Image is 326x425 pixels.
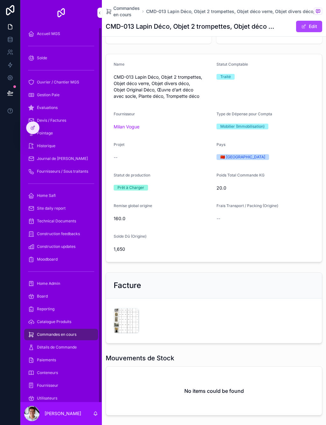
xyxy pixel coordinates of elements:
a: Solde [24,52,98,64]
span: Type de Dépense pour Compta [216,112,272,116]
div: 🇨🇳 [GEOGRAPHIC_DATA] [220,154,265,160]
a: Site daily report [24,203,98,214]
span: Site daily report [37,206,66,211]
p: [PERSON_NAME] [45,410,81,417]
span: Remise global origine [114,203,152,208]
span: Conteneurs [37,370,58,375]
span: Fournisseurs / Sous traitants [37,169,88,174]
span: Fournisseur [37,383,58,388]
span: Paiements [37,357,56,363]
span: Devis / Factures [37,118,66,123]
a: Ouvrier / Chantier MGS [24,76,98,88]
a: Évaluations [24,102,98,113]
a: Home Admin [24,278,98,289]
button: Edit [296,21,322,32]
div: Traité [220,74,231,80]
span: Frais Transport / Packing (Origine) [216,203,278,208]
span: Commandes en cours [37,332,76,337]
span: 1,650 [114,246,211,252]
a: Journal de [PERSON_NAME] [24,153,98,164]
span: Pointage [37,131,53,136]
a: Construction updates [24,241,98,252]
a: Historique [24,140,98,152]
span: Utilisateurs [37,396,57,401]
a: Paiements [24,354,98,366]
a: Accueil MGS [24,28,98,40]
span: Moodboard [37,257,58,262]
a: Catalogue Produits [24,316,98,328]
h2: No items could be found [184,387,244,395]
span: Home Safi [37,193,56,198]
span: Ouvrier / Chantier MGS [37,80,79,85]
a: Détails de Commande [24,342,98,353]
span: Détails de Commande [37,345,77,350]
h2: Facture [114,280,141,291]
span: Technical Documents [37,219,76,224]
img: App logo [56,8,66,18]
a: Utilisateurs [24,393,98,404]
span: Catalogue Produits [37,319,71,324]
a: Construction feedbacks [24,228,98,240]
h1: Mouvements de Stock [106,354,174,363]
span: 20.0 [216,185,314,191]
span: Statut Comptable [216,62,248,67]
a: Milan Vogue [114,124,139,130]
span: Évaluations [37,105,58,110]
span: Journal de [PERSON_NAME] [37,156,88,161]
a: Technical Documents [24,215,98,227]
span: Name [114,62,124,67]
span: Board [37,294,48,299]
span: Solde [37,55,47,61]
span: Solde Dû (Origine) [114,234,146,239]
a: Moodboard [24,254,98,265]
a: Fournisseurs / Sous traitants [24,166,98,177]
span: 160.0 [114,215,211,222]
a: Devis / Factures [24,115,98,126]
a: Commandes en cours [24,329,98,340]
span: Projet [114,142,124,147]
div: Mobilier (Immobilisation) [220,124,265,129]
a: Reporting [24,303,98,315]
div: scrollable content [20,25,102,402]
a: Conteneurs [24,367,98,378]
span: Construction updates [37,244,75,249]
span: Pays [216,142,225,147]
span: Reporting [37,306,54,312]
span: Historique [37,143,55,148]
span: Construction feedbacks [37,231,80,236]
span: Home Admin [37,281,60,286]
a: Pointage [24,127,98,139]
a: Home Safi [24,190,98,201]
a: Commandes en cours [106,5,140,18]
a: Board [24,291,98,302]
span: Accueil MGS [37,31,60,36]
span: CMD-013 Lapin Déco, Objet 2 trompettes, Objet déco verre, Objet divers déco, Objet Original Déco,... [114,74,211,99]
span: Poids Total Commande KG [216,173,265,177]
span: Commandes en cours [113,5,140,18]
span: Fournisseur [114,112,135,116]
div: Prêt à Charger [117,185,144,191]
a: Gestion Paie [24,89,98,101]
span: Statut de production [114,173,150,177]
h1: CMD-013 Lapin Déco, Objet 2 trompettes, Objet déco verre, Objet divers déco, Objet Original Déco,... [106,22,274,31]
span: -- [216,215,220,222]
a: CMD-013 Lapin Déco, Objet 2 trompettes, Objet déco verre, Objet divers déco, Objet Original Déco,... [146,8,319,15]
a: Fournisseur [24,380,98,391]
span: -- [114,154,117,161]
span: Gestion Paie [37,92,60,97]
